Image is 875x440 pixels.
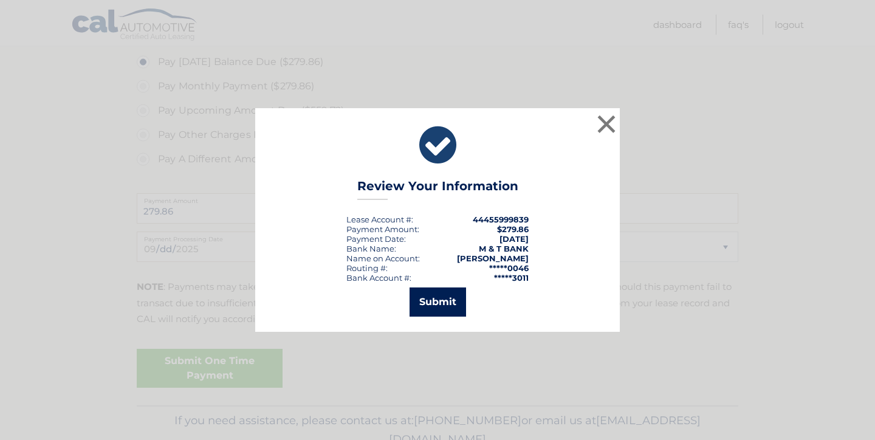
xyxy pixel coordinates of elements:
strong: 44455999839 [473,215,529,224]
button: × [594,112,619,136]
span: [DATE] [499,234,529,244]
strong: M & T BANK [479,244,529,253]
div: Name on Account: [346,253,420,263]
span: $279.86 [497,224,529,234]
div: Routing #: [346,263,388,273]
div: Lease Account #: [346,215,413,224]
div: Bank Account #: [346,273,411,283]
h3: Review Your Information [357,179,518,200]
strong: [PERSON_NAME] [457,253,529,263]
button: Submit [410,287,466,317]
span: Payment Date [346,234,404,244]
div: : [346,234,406,244]
div: Payment Amount: [346,224,419,234]
div: Bank Name: [346,244,396,253]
